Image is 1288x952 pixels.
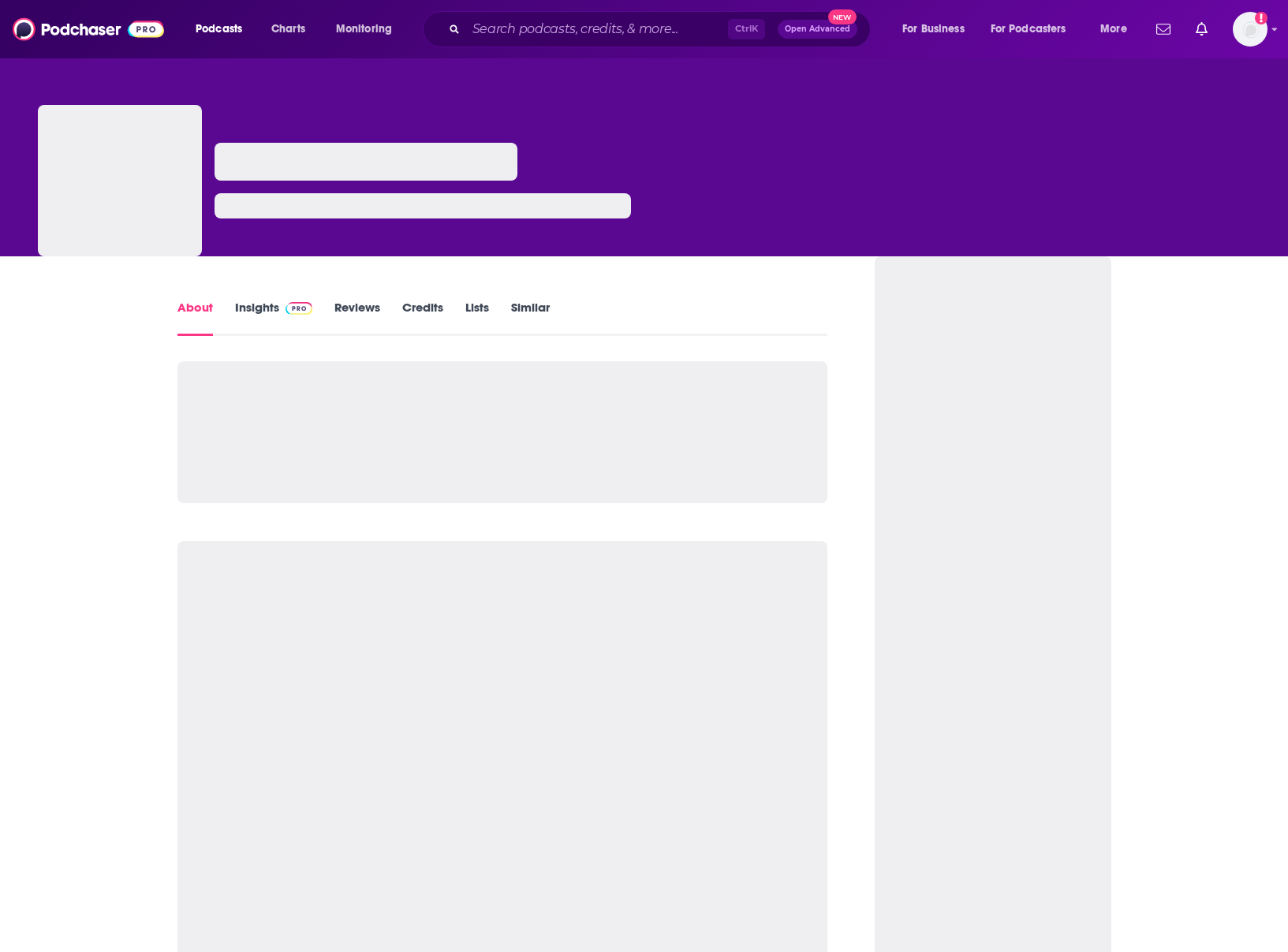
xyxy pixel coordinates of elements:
[185,17,263,42] button: open menu
[1255,12,1267,24] svg: Add a profile image
[402,300,443,336] a: Credits
[991,18,1066,40] span: For Podcasters
[235,300,313,336] a: InsightsPodchaser Pro
[196,18,242,40] span: Podcasts
[728,19,765,39] span: Ctrl K
[1089,17,1147,42] button: open menu
[1100,18,1127,40] span: More
[286,302,313,315] img: Podchaser Pro
[891,17,984,42] button: open menu
[334,300,380,336] a: Reviews
[1189,16,1214,43] a: Show notifications dropdown
[828,9,857,24] span: New
[902,18,965,40] span: For Business
[1233,12,1267,47] span: Logged in as mresewehr
[13,14,164,44] img: Podchaser - Follow, Share and Rate Podcasts
[336,18,392,40] span: Monitoring
[785,25,850,33] span: Open Advanced
[1233,12,1267,47] img: User Profile
[271,18,305,40] span: Charts
[466,17,728,42] input: Search podcasts, credits, & more...
[465,300,489,336] a: Lists
[438,11,886,47] div: Search podcasts, credits, & more...
[778,20,857,39] button: Open AdvancedNew
[511,300,550,336] a: Similar
[261,17,315,42] a: Charts
[980,17,1089,42] button: open menu
[1150,16,1177,43] a: Show notifications dropdown
[177,300,213,336] a: About
[1233,12,1267,47] button: Show profile menu
[325,17,413,42] button: open menu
